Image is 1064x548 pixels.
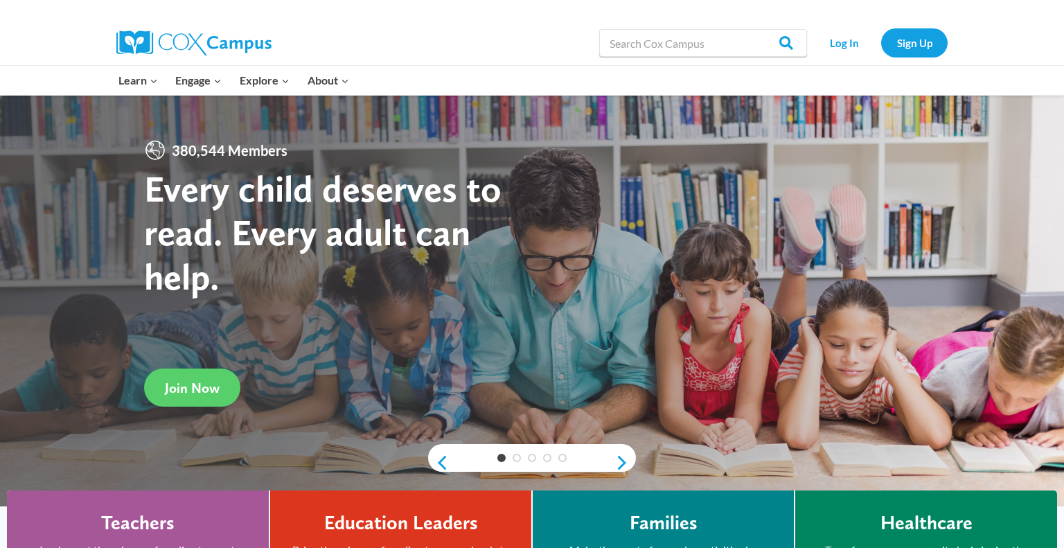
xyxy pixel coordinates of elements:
[880,511,973,535] h4: Healthcare
[144,369,240,407] a: Join Now
[630,511,698,535] h4: Families
[240,71,290,89] span: Explore
[101,511,175,535] h4: Teachers
[165,380,220,396] span: Join Now
[814,28,948,57] nav: Secondary Navigation
[109,66,357,95] nav: Primary Navigation
[558,454,567,462] a: 5
[881,28,948,57] a: Sign Up
[116,30,272,55] img: Cox Campus
[599,29,807,57] input: Search Cox Campus
[175,71,222,89] span: Engage
[543,454,551,462] a: 4
[118,71,158,89] span: Learn
[166,139,293,161] span: 380,544 Members
[615,454,636,471] a: next
[428,454,449,471] a: previous
[497,454,506,462] a: 1
[428,449,636,477] div: content slider buttons
[308,71,349,89] span: About
[324,511,478,535] h4: Education Leaders
[144,166,502,299] strong: Every child deserves to read. Every adult can help.
[814,28,874,57] a: Log In
[528,454,536,462] a: 3
[513,454,521,462] a: 2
